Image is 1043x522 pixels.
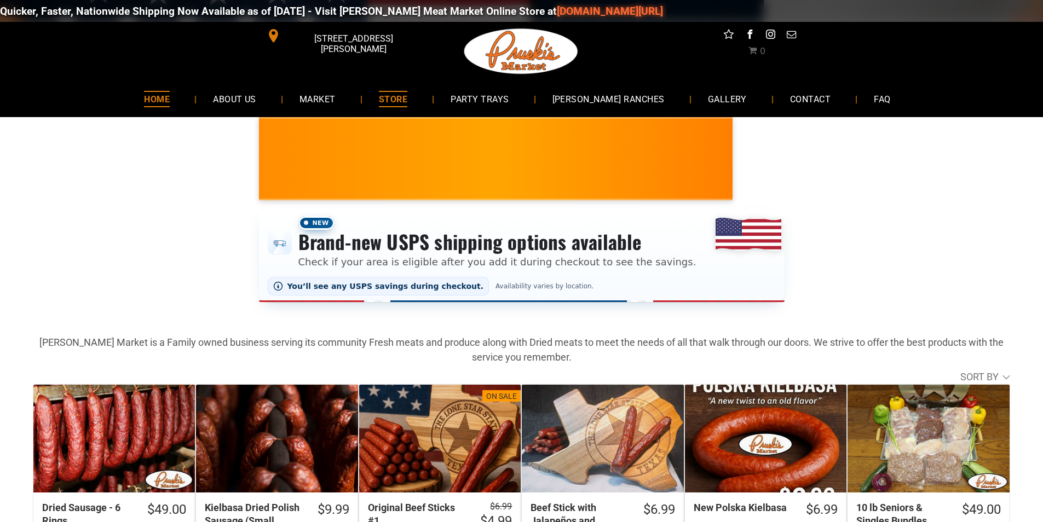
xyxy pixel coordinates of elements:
a: 10 lb Seniors &amp; Singles Bundles [848,385,1009,492]
a: [DOMAIN_NAME][URL] [539,5,646,18]
img: Pruski-s+Market+HQ+Logo2-1920w.png [462,22,580,81]
span: [STREET_ADDRESS][PERSON_NAME] [283,28,424,60]
div: On Sale [486,391,517,402]
p: Check if your area is eligible after you add it during checkout to see the savings. [298,254,696,269]
span: [PERSON_NAME] MARKET [708,166,923,184]
div: $9.99 [318,501,349,518]
span: HOME [144,91,170,107]
a: [PERSON_NAME] RANCHES [536,84,681,113]
a: Social network [722,27,736,44]
a: Beef Stick with Jalapeños and Cheese [522,385,683,492]
a: HOME [128,84,186,113]
span: Availability varies by location. [493,282,596,290]
a: CONTACT [774,84,847,113]
div: $6.99 [806,501,838,518]
a: instagram [763,27,777,44]
a: email [784,27,798,44]
a: MARKET [283,84,352,113]
div: $49.00 [962,501,1001,518]
a: STORE [362,84,424,113]
a: New Polska Kielbasa [685,385,846,492]
a: $6.99New Polska Kielbasa [685,501,846,518]
div: $6.99 [643,501,675,518]
div: New Polska Kielbasa [694,501,792,514]
span: New [298,216,335,230]
a: [STREET_ADDRESS][PERSON_NAME] [259,27,427,44]
h3: Brand-new USPS shipping options available [298,230,696,254]
s: $6.99 [490,501,512,512]
div: $49.00 [147,501,186,518]
a: On SaleOriginal Beef Sticks #1 [359,385,521,492]
a: Dried Sausage - 6 Rings [33,385,195,492]
a: Kielbasa Dried Polish Sausage (Small Batch) [196,385,358,492]
a: facebook [742,27,757,44]
div: Shipping options announcement [259,209,785,302]
span: You’ll see any USPS savings during checkout. [287,282,484,291]
a: PARTY TRAYS [434,84,525,113]
a: GALLERY [692,84,763,113]
strong: [PERSON_NAME] Market is a Family owned business serving its community Fresh meats and produce alo... [39,337,1004,363]
a: FAQ [857,84,907,113]
span: 0 [760,46,765,56]
a: ABOUT US [197,84,273,113]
